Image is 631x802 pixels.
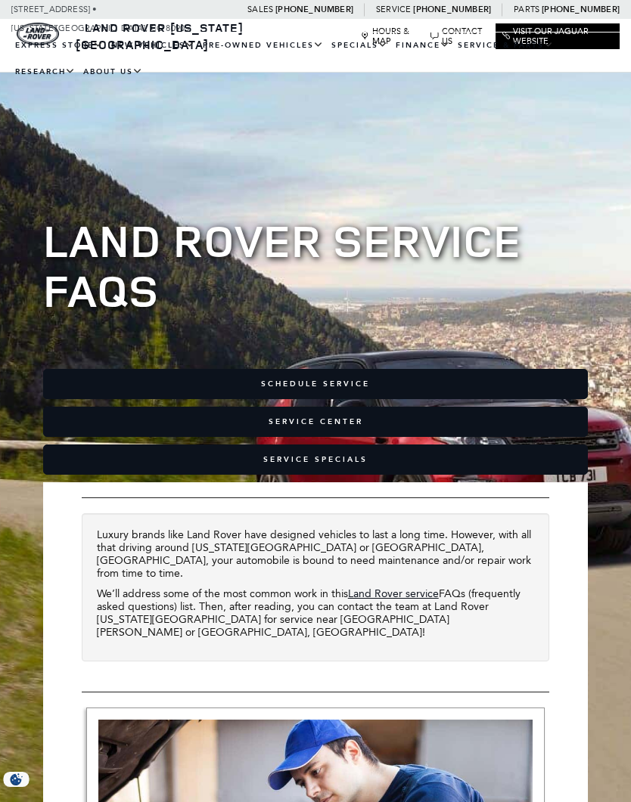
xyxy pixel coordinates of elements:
[43,407,589,437] a: Service Center
[348,587,439,600] a: Land Rover service
[76,20,244,53] a: Land Rover [US_STATE][GEOGRAPHIC_DATA]
[328,33,392,59] a: Specials
[43,369,589,399] a: Schedule Service
[199,33,328,59] a: Pre-Owned Vehicles
[275,4,353,15] a: [PHONE_NUMBER]
[431,26,488,46] a: Contact Us
[502,26,613,46] a: Visit Our Jaguar Website
[43,444,589,475] a: Service Specials
[542,4,620,15] a: [PHONE_NUMBER]
[454,33,558,59] a: Service & Parts
[11,33,620,85] nav: Main Navigation
[361,26,423,46] a: Hours & Map
[107,33,199,59] a: New Vehicles
[11,59,79,85] a: Research
[97,528,535,580] p: Luxury brands like Land Rover have designed vehicles to last a long time. However, with all that ...
[11,33,107,59] a: EXPRESS STORE
[11,5,189,33] a: [STREET_ADDRESS] • [US_STATE][GEOGRAPHIC_DATA], CO 80905
[392,33,454,59] a: Finance
[413,4,491,15] a: [PHONE_NUMBER]
[79,59,147,85] a: About Us
[97,587,535,639] p: We’ll address some of the most common work in this FAQs (frequently asked questions) list. Then, ...
[17,23,59,45] img: Land Rover
[17,23,59,45] a: land-rover
[43,209,521,320] span: Land Rover Service FAQs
